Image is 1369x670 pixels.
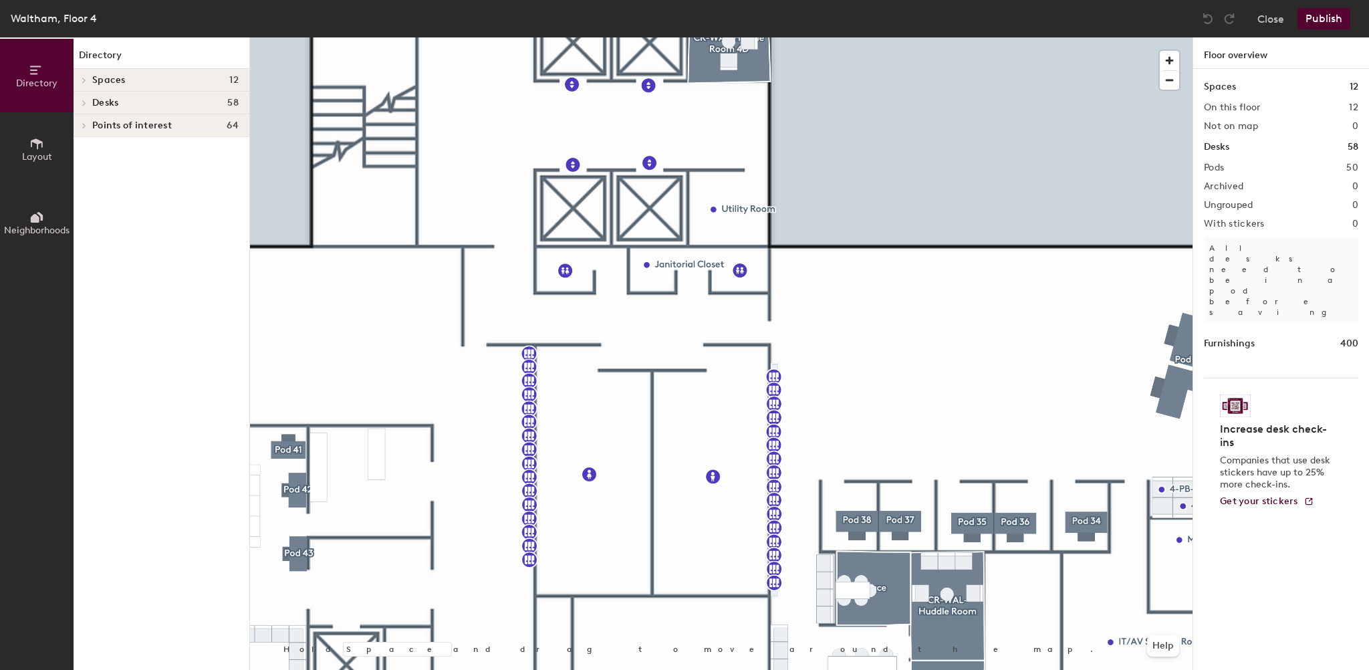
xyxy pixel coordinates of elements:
[1223,12,1236,25] img: Redo
[1348,140,1358,154] h1: 58
[1204,102,1261,113] h2: On this floor
[74,48,249,69] h1: Directory
[1349,102,1358,113] h2: 12
[22,151,52,162] span: Layout
[4,225,70,236] span: Neighborhoods
[1193,37,1369,69] h1: Floor overview
[229,75,239,86] span: 12
[1147,635,1179,657] button: Help
[92,75,126,86] span: Spaces
[1204,140,1229,154] h1: Desks
[16,78,57,89] span: Directory
[1204,162,1224,173] h2: Pods
[1220,455,1334,491] p: Companies that use desk stickers have up to 25% more check-ins.
[1346,162,1358,173] h2: 50
[1220,495,1298,507] span: Get your stickers
[1352,219,1358,229] h2: 0
[227,120,239,131] span: 64
[1204,336,1255,351] h1: Furnishings
[1220,496,1314,508] a: Get your stickers
[227,98,239,108] span: 58
[1297,8,1350,29] button: Publish
[92,120,172,131] span: Points of interest
[1204,121,1258,132] h2: Not on map
[1220,395,1251,417] img: Sticker logo
[1257,8,1284,29] button: Close
[1340,336,1358,351] h1: 400
[1201,12,1215,25] img: Undo
[11,10,97,27] div: Waltham, Floor 4
[1204,200,1253,211] h2: Ungrouped
[1352,121,1358,132] h2: 0
[1204,237,1358,323] p: All desks need to be in a pod before saving
[1350,80,1358,94] h1: 12
[1352,200,1358,211] h2: 0
[1220,423,1334,449] h4: Increase desk check-ins
[1352,181,1358,192] h2: 0
[1204,80,1236,94] h1: Spaces
[1204,181,1243,192] h2: Archived
[92,98,118,108] span: Desks
[1204,219,1265,229] h2: With stickers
